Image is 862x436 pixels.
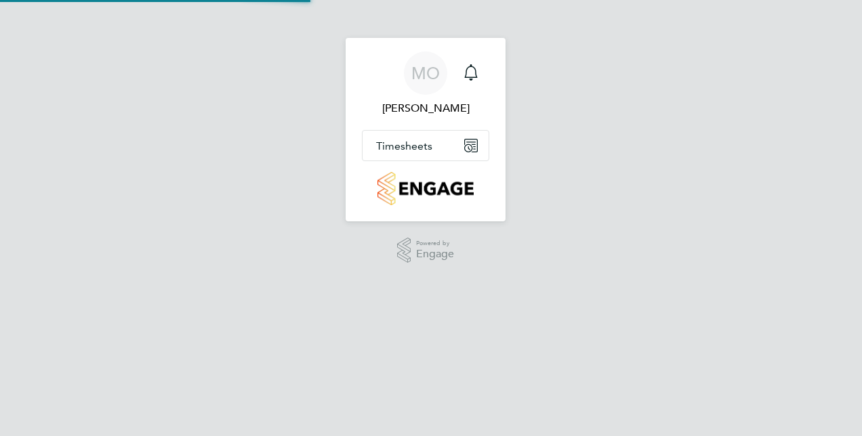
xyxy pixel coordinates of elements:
span: MO [411,64,440,82]
span: Powered by [416,238,454,249]
a: Powered byEngage [397,238,455,263]
span: Engage [416,248,454,260]
button: Timesheets [363,131,489,160]
span: Matthew ODowd [362,100,489,116]
nav: Main navigation [346,38,506,221]
span: Timesheets [376,139,432,152]
img: countryside-properties-logo-retina.png [377,172,473,205]
a: Go to home page [362,172,489,205]
a: MO[PERSON_NAME] [362,51,489,116]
